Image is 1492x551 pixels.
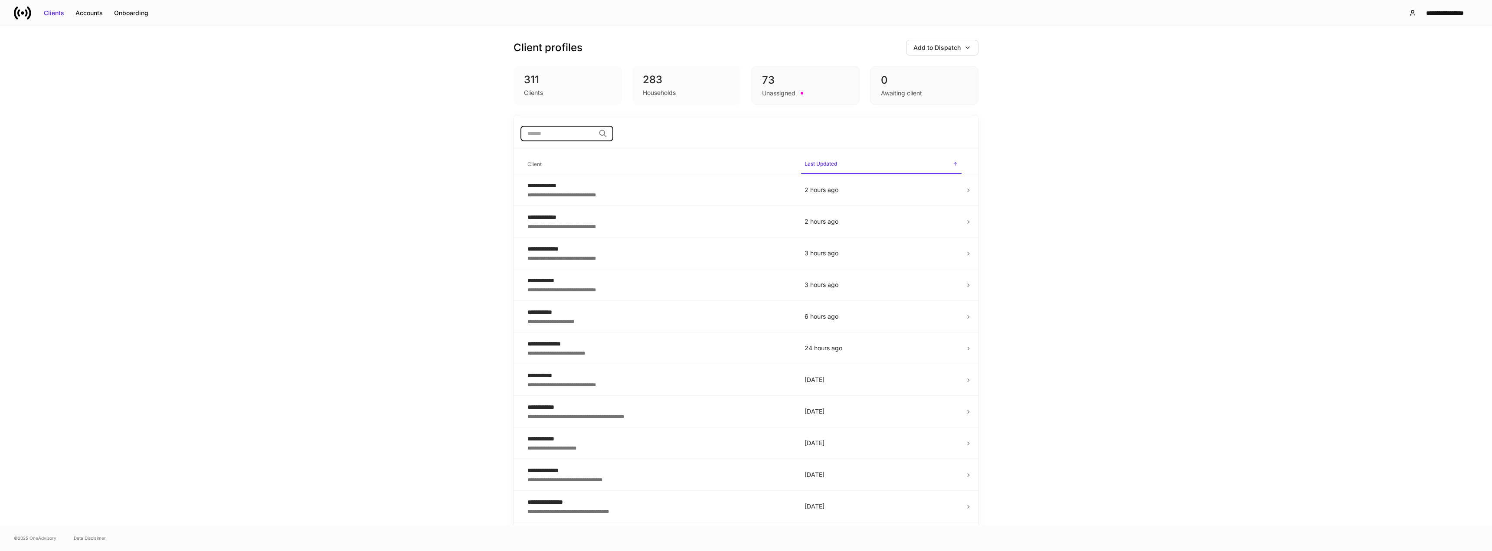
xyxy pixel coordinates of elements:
button: Accounts [70,6,108,20]
span: Client [524,156,794,173]
div: Awaiting client [881,89,922,98]
div: Add to Dispatch [913,43,961,52]
p: 6 hours ago [805,312,958,321]
span: © 2025 OneAdvisory [14,535,56,541]
div: Clients [44,9,64,17]
div: Unassigned [762,89,795,98]
h3: Client profiles [514,41,582,55]
div: Households [643,88,676,97]
p: 3 hours ago [805,280,958,289]
div: 0Awaiting client [870,66,978,105]
p: [DATE] [805,502,958,511]
div: 73Unassigned [751,66,860,105]
p: [DATE] [805,407,958,416]
div: Accounts [75,9,103,17]
div: Clients [524,88,543,97]
p: 2 hours ago [805,217,958,226]
button: Clients [38,6,70,20]
div: 0 [881,73,968,87]
p: 24 hours ago [805,344,958,352]
p: [DATE] [805,470,958,479]
span: Last Updated [801,155,962,174]
p: 3 hours ago [805,249,958,258]
h6: Last Updated [805,160,837,168]
h6: Client [527,160,542,168]
p: 2 hours ago [805,186,958,194]
button: Onboarding [108,6,154,20]
p: [DATE] [805,375,958,384]
div: Onboarding [114,9,148,17]
div: 73 [762,73,849,87]
div: 283 [643,73,730,87]
p: [DATE] [805,439,958,447]
a: Data Disclaimer [74,535,106,541]
div: 311 [524,73,612,87]
button: Add to Dispatch [906,40,978,55]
